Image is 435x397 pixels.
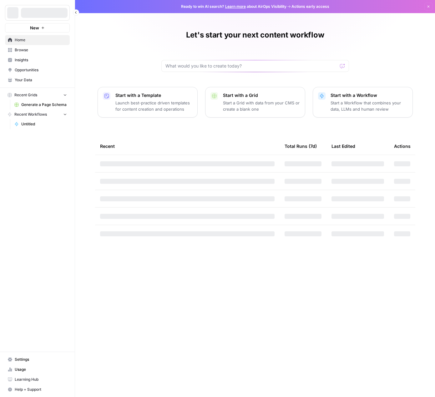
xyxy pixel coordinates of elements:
[15,387,67,392] span: Help + Support
[285,138,317,155] div: Total Runs (7d)
[30,25,39,31] span: New
[186,30,324,40] h1: Let's start your next content workflow
[15,357,67,362] span: Settings
[12,100,70,110] a: Generate a Page Schema
[21,102,67,108] span: Generate a Page Schema
[5,90,70,100] button: Recent Grids
[313,87,413,118] button: Start with a WorkflowStart a Workflow that combines your data, LLMs and human review
[15,77,67,83] span: Your Data
[5,75,70,85] a: Your Data
[5,374,70,384] a: Learning Hub
[115,92,192,98] p: Start with a Template
[98,87,198,118] button: Start with a TemplateLaunch best-practice driven templates for content creation and operations
[5,23,70,33] button: New
[225,4,246,9] a: Learn more
[5,354,70,364] a: Settings
[5,110,70,119] button: Recent Workflows
[5,35,70,45] a: Home
[5,384,70,394] button: Help + Support
[205,87,305,118] button: Start with a GridStart a Grid with data from your CMS or create a blank one
[15,57,67,63] span: Insights
[12,119,70,129] a: Untitled
[331,92,407,98] p: Start with a Workflow
[223,92,300,98] p: Start with a Grid
[15,37,67,43] span: Home
[181,4,286,9] span: Ready to win AI search? about AirOps Visibility
[331,138,355,155] div: Last Edited
[5,55,70,65] a: Insights
[115,100,192,112] p: Launch best-practice driven templates for content creation and operations
[15,367,67,372] span: Usage
[165,63,337,69] input: What would you like to create today?
[5,65,70,75] a: Opportunities
[14,92,37,98] span: Recent Grids
[15,47,67,53] span: Browse
[394,138,411,155] div: Actions
[15,377,67,382] span: Learning Hub
[5,364,70,374] a: Usage
[291,4,329,9] span: Actions early access
[5,45,70,55] a: Browse
[14,112,47,117] span: Recent Workflows
[331,100,407,112] p: Start a Workflow that combines your data, LLMs and human review
[21,121,67,127] span: Untitled
[100,138,275,155] div: Recent
[15,67,67,73] span: Opportunities
[223,100,300,112] p: Start a Grid with data from your CMS or create a blank one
